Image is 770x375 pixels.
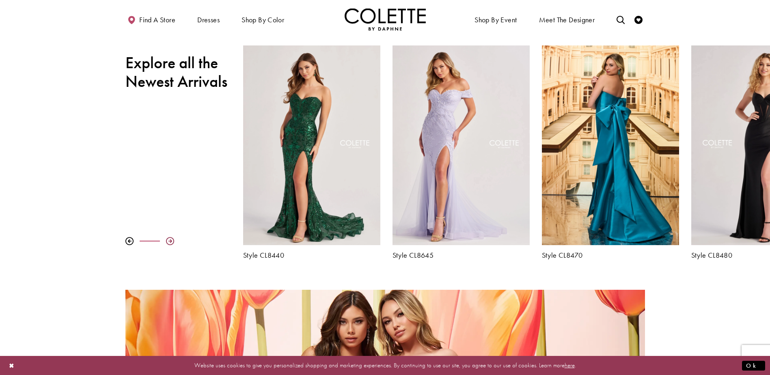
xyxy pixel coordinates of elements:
a: here [565,361,575,369]
span: Shop By Event [472,8,519,30]
a: Check Wishlist [632,8,645,30]
img: Colette by Daphne [345,8,426,30]
span: Shop By Event [475,16,517,24]
a: Meet the designer [537,8,597,30]
button: Close Dialog [5,358,19,373]
span: Shop by color [239,8,286,30]
span: Dresses [195,8,222,30]
a: Style CL8645 [393,251,530,259]
a: Find a store [125,8,177,30]
button: Submit Dialog [742,360,765,371]
div: Colette by Daphne Style No. CL8440 [237,39,386,265]
span: Dresses [197,16,220,24]
a: Visit Colette by Daphne Style No. CL8440 Page [243,45,380,245]
a: Style CL8440 [243,251,380,259]
a: Visit Colette by Daphne Style No. CL8645 Page [393,45,530,245]
a: Visit Home Page [345,8,426,30]
a: Toggle search [615,8,627,30]
span: Meet the designer [539,16,595,24]
p: Website uses cookies to give you personalized shopping and marketing experiences. By continuing t... [58,360,712,371]
a: Visit Colette by Daphne Style No. CL8470 Page [542,45,679,245]
span: Shop by color [242,16,284,24]
a: Style CL8470 [542,251,679,259]
span: Find a store [139,16,175,24]
div: Colette by Daphne Style No. CL8645 [386,39,536,265]
h2: Explore all the Newest Arrivals [125,54,231,91]
div: Colette by Daphne Style No. CL8470 [536,39,685,265]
